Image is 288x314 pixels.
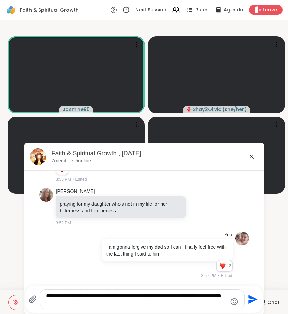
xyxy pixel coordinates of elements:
button: Reactions: love [219,263,226,269]
img: Faith & Spiritual Growth , Sep 07 [30,148,46,165]
div: Faith & Spiritual Growth , [DATE] [52,149,259,158]
span: Shay2Olivia [193,106,222,113]
span: Agenda [224,6,243,13]
img: https://sharewell-space-live.sfo3.digitaloceanspaces.com/user-generated/52607e91-69e1-4ca7-b65e-3... [235,232,249,245]
img: ShareWell Logomark [5,4,17,16]
span: • [72,176,74,182]
span: 3:57 PM [201,273,217,279]
span: Edited [221,273,232,279]
span: Faith & Spiritual Growth [20,6,79,13]
button: Reactions: love [58,167,65,172]
p: praying for my daughter who's not in my life for her bitterness and forgineness [60,200,182,214]
span: 2 [229,263,232,269]
span: • [218,273,219,279]
a: [PERSON_NAME] [56,188,95,195]
span: audio-muted [187,107,191,112]
span: Leave [263,6,277,13]
span: Edited [75,176,87,182]
p: I am gonna forgive my dad so I can I finally feel free with the last thing I said to him [106,244,228,257]
span: ( she/her ) [222,106,247,113]
h4: You [224,232,233,238]
span: Next Session [135,6,166,13]
p: 7 members, 5 online [52,158,91,165]
div: Reaction list [217,260,229,271]
img: https://sharewell-space-live.sfo3.digitaloceanspaces.com/user-generated/12025a04-e023-4d79-ba6e-0... [39,188,53,202]
span: 3:52 PM [56,220,71,226]
span: Chat [267,299,280,306]
span: Jasmine95 [63,106,90,113]
span: 3:53 PM [56,176,71,182]
span: Rules [195,6,209,13]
